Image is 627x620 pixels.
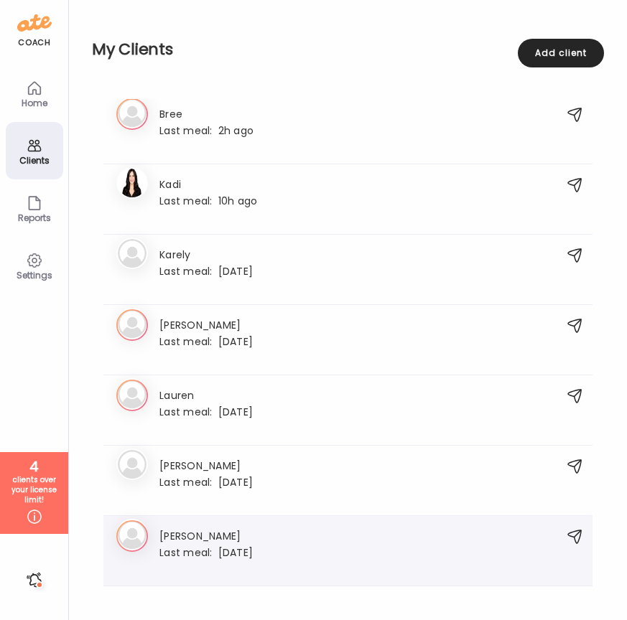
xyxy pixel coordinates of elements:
[159,264,253,277] div: [DATE]
[159,246,253,261] h3: Karely
[159,194,257,207] div: 10h ago
[159,545,253,558] div: [DATE]
[159,334,253,347] div: [DATE]
[92,39,604,60] h2: My Clients
[159,123,218,138] span: Last meal:
[159,545,218,560] span: Last meal:
[9,271,60,280] div: Settings
[17,11,52,34] img: ate
[159,194,218,209] span: Last meal:
[159,316,253,332] h3: [PERSON_NAME]
[159,475,218,490] span: Last meal:
[159,527,253,542] h3: [PERSON_NAME]
[5,475,63,505] div: clients over your license limit!
[159,176,257,191] h3: Kadi
[159,457,253,472] h3: [PERSON_NAME]
[159,387,253,402] h3: Lauren
[159,123,254,136] div: 2h ago
[9,98,60,108] div: Home
[159,334,218,349] span: Last meal:
[9,156,60,165] div: Clients
[159,405,253,418] div: [DATE]
[159,405,218,420] span: Last meal:
[518,39,604,67] div: Add client
[159,105,254,121] h3: Bree
[9,213,60,222] div: Reports
[18,37,50,49] div: coach
[5,458,63,475] div: 4
[159,475,253,488] div: [DATE]
[159,264,218,279] span: Last meal:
